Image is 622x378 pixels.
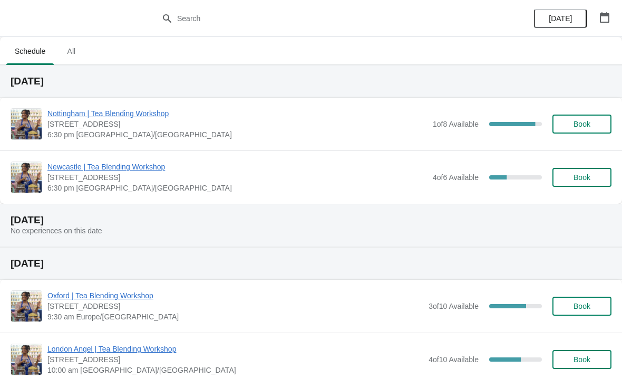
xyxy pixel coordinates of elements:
[47,108,427,119] span: Nottingham | Tea Blending Workshop
[177,9,466,28] input: Search
[47,119,427,129] span: [STREET_ADDRESS]
[47,129,427,140] span: 6:30 pm [GEOGRAPHIC_DATA]/[GEOGRAPHIC_DATA]
[11,258,611,269] h2: [DATE]
[534,9,587,28] button: [DATE]
[58,42,84,61] span: All
[574,173,590,182] span: Book
[433,173,479,182] span: 4 of 6 Available
[11,109,42,139] img: Nottingham | Tea Blending Workshop | 24 Bridlesmith Gate, Nottingham NG1 2GQ, UK | 6:30 pm Europe...
[429,302,479,310] span: 3 of 10 Available
[6,42,54,61] span: Schedule
[47,162,427,172] span: Newcastle | Tea Blending Workshop
[47,301,423,311] span: [STREET_ADDRESS]
[47,290,423,301] span: Oxford | Tea Blending Workshop
[11,76,611,87] h2: [DATE]
[552,297,611,316] button: Book
[549,14,572,23] span: [DATE]
[11,291,42,322] img: Oxford | Tea Blending Workshop | 23 High Street, Oxford, OX1 4AH | 9:30 am Europe/London
[47,172,427,183] span: [STREET_ADDRESS]
[552,350,611,369] button: Book
[11,226,102,235] span: No experiences on this date
[47,365,423,375] span: 10:00 am [GEOGRAPHIC_DATA]/[GEOGRAPHIC_DATA]
[433,120,479,128] span: 1 of 8 Available
[552,115,611,134] button: Book
[574,355,590,364] span: Book
[11,344,42,375] img: London Angel | Tea Blending Workshop | 26 Camden Passage, The Angel, London N1 8ED, UK | 10:00 am...
[47,183,427,193] span: 6:30 pm [GEOGRAPHIC_DATA]/[GEOGRAPHIC_DATA]
[47,354,423,365] span: [STREET_ADDRESS]
[574,302,590,310] span: Book
[47,344,423,354] span: London Angel | Tea Blending Workshop
[552,168,611,187] button: Book
[11,215,611,225] h2: [DATE]
[429,355,479,364] span: 4 of 10 Available
[574,120,590,128] span: Book
[11,162,42,193] img: Newcastle | Tea Blending Workshop | 123 Grainger Street, Newcastle upon Tyne, NE1 5AE | 6:30 pm E...
[47,311,423,322] span: 9:30 am Europe/[GEOGRAPHIC_DATA]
